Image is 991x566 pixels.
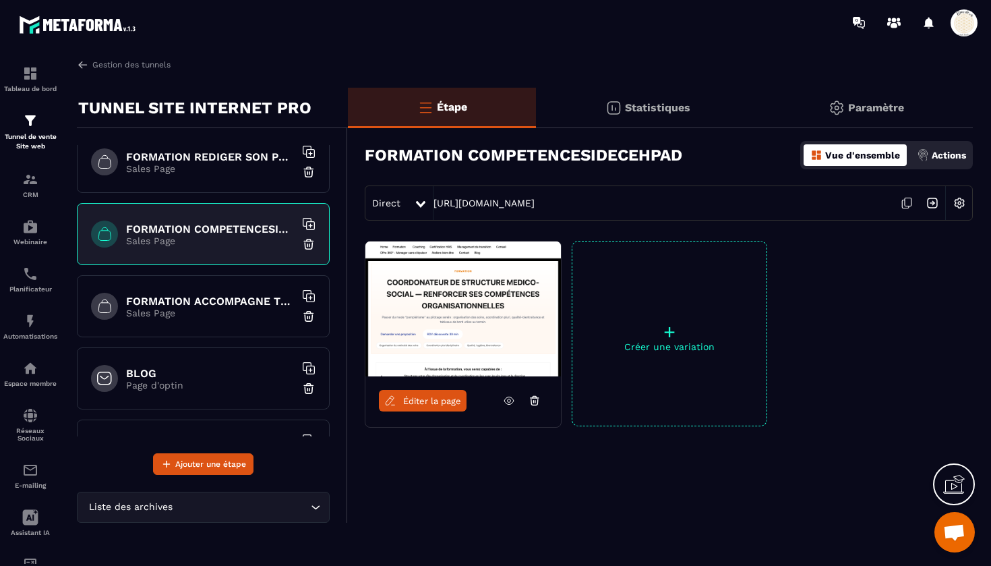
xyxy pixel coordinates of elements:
[126,235,295,246] p: Sales Page
[19,12,140,37] img: logo
[3,303,57,350] a: automationsautomationsAutomatisations
[22,313,38,329] img: automations
[22,219,38,235] img: automations
[22,65,38,82] img: formation
[3,238,57,246] p: Webinaire
[302,237,316,251] img: trash
[77,59,89,71] img: arrow
[3,350,57,397] a: automationsautomationsEspace membre
[437,101,467,113] p: Étape
[3,427,57,442] p: Réseaux Sociaux
[625,101,690,114] p: Statistiques
[153,453,253,475] button: Ajouter une étape
[572,322,767,341] p: +
[86,500,175,515] span: Liste des archives
[372,198,400,208] span: Direct
[22,360,38,376] img: automations
[920,190,945,216] img: arrow-next.bcc2205e.svg
[126,150,295,163] h6: FORMATION REDIGER SON PROJET D'ETABLISSEMENT CPOM
[403,396,461,406] span: Éditer la page
[3,55,57,103] a: formationformationTableau de bord
[302,310,316,323] img: trash
[3,285,57,293] p: Planificateur
[302,382,316,395] img: trash
[3,482,57,489] p: E-mailing
[605,100,622,116] img: stats.20deebd0.svg
[417,99,433,115] img: bars-o.4a397970.svg
[126,308,295,318] p: Sales Page
[829,100,845,116] img: setting-gr.5f69749f.svg
[825,150,900,161] p: Vue d'ensemble
[175,457,246,471] span: Ajouter une étape
[77,59,171,71] a: Gestion des tunnels
[77,492,330,523] div: Search for option
[3,333,57,340] p: Automatisations
[3,380,57,387] p: Espace membre
[126,367,295,380] h6: BLOG
[379,390,467,412] a: Éditer la page
[3,452,57,499] a: emailemailE-mailing
[22,266,38,282] img: scheduler
[126,295,295,308] h6: FORMATION ACCOMPAGNE TRACEUR
[917,149,929,161] img: actions.d6e523a2.png
[848,101,904,114] p: Paramètre
[810,149,822,161] img: dashboard-orange.40269519.svg
[3,191,57,198] p: CRM
[126,163,295,174] p: Sales Page
[126,223,295,235] h6: FORMATION COMPETENCESIDECEHPAD
[22,171,38,188] img: formation
[365,242,561,376] img: image
[3,103,57,161] a: formationformationTunnel de vente Site web
[3,529,57,536] p: Assistant IA
[302,165,316,179] img: trash
[932,150,966,161] p: Actions
[433,198,535,208] a: [URL][DOMAIN_NAME]
[126,380,295,391] p: Page d'optin
[365,146,682,165] h3: FORMATION COMPETENCESIDECEHPAD
[3,397,57,452] a: social-networksocial-networkRéseaux Sociaux
[934,512,975,553] div: Ouvrir le chat
[3,85,57,92] p: Tableau de bord
[3,499,57,546] a: Assistant IA
[3,256,57,303] a: schedulerschedulerPlanificateur
[175,500,307,515] input: Search for option
[78,94,311,121] p: TUNNEL SITE INTERNET PRO
[947,190,972,216] img: setting-w.858f3a88.svg
[22,462,38,478] img: email
[572,341,767,352] p: Créer une variation
[3,208,57,256] a: automationsautomationsWebinaire
[22,113,38,129] img: formation
[3,161,57,208] a: formationformationCRM
[22,407,38,424] img: social-network
[3,132,57,151] p: Tunnel de vente Site web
